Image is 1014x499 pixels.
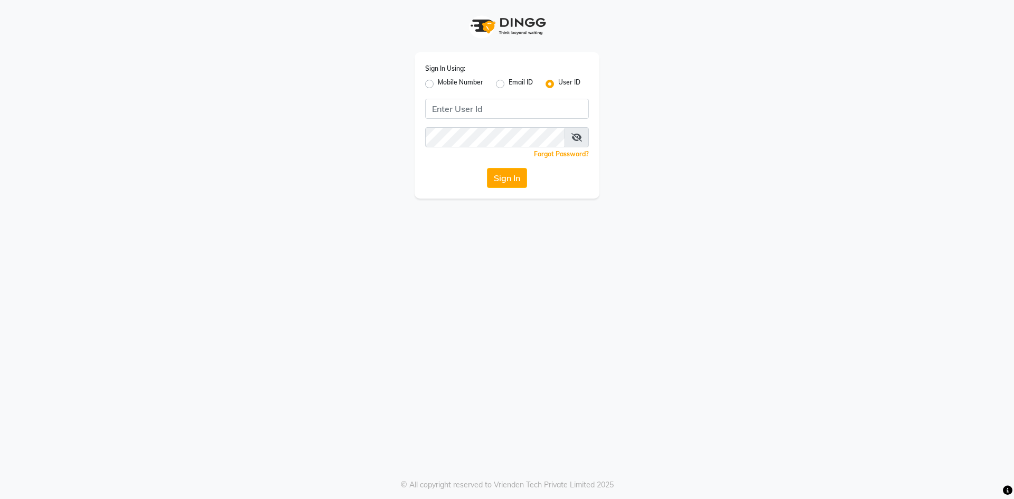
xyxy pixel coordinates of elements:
[534,150,589,158] a: Forgot Password?
[465,11,549,42] img: logo1.svg
[425,64,465,73] label: Sign In Using:
[509,78,533,90] label: Email ID
[425,99,589,119] input: Username
[438,78,483,90] label: Mobile Number
[425,127,565,147] input: Username
[487,168,527,188] button: Sign In
[558,78,580,90] label: User ID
